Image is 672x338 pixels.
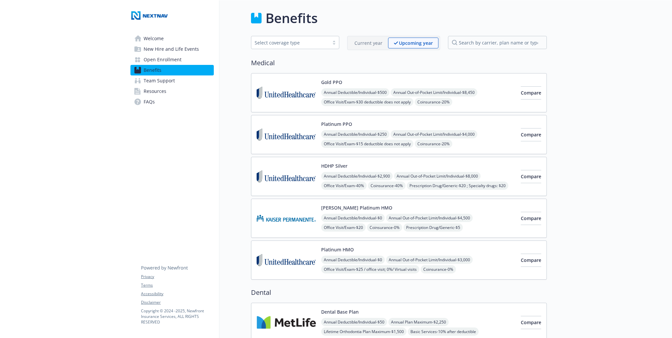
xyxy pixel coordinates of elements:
[257,121,316,149] img: United Healthcare Insurance Company carrier logo
[421,265,456,273] span: Coinsurance - 0%
[257,246,316,274] img: United Healthcare Insurance Company carrier logo
[130,54,214,65] a: Open Enrollment
[388,318,449,326] span: Annual Plan Maximum - $2,250
[321,121,352,127] button: Platinum PPO
[408,327,479,336] span: Basic Services - 10% after deductible
[521,319,541,325] span: Compare
[386,256,473,264] span: Annual Out-of-Pocket Limit/Individual - $3,000
[321,172,393,180] span: Annual Deductible/Individual - $2,900
[321,162,348,169] button: HDHP Silver
[321,204,392,211] button: [PERSON_NAME] Platinum HMO
[321,88,389,97] span: Annual Deductible/Individual - $500
[321,130,389,138] span: Annual Deductible/Individual - $250
[141,308,213,325] p: Copyright © 2024 - 2025 , Newfront Insurance Services, ALL RIGHTS RESERVED
[144,86,166,97] span: Resources
[448,36,547,49] input: search by carrier, plan name or type
[141,274,213,280] a: Privacy
[321,265,419,273] span: Office Visit/Exam - $25 / office visit; 0%/ Virtual visits
[144,75,175,86] span: Team Support
[399,40,433,46] p: Upcoming year
[521,257,541,263] span: Compare
[321,327,406,336] span: Lifetime Orthodontia Plan Maximum - $1,500
[521,173,541,180] span: Compare
[144,44,199,54] span: New Hire and Life Events
[130,97,214,107] a: FAQs
[321,256,385,264] span: Annual Deductible/Individual - $0
[321,140,413,148] span: Office Visit/Exam - $15 deductible does not apply
[415,98,452,106] span: Coinsurance - 20%
[404,223,463,232] span: Prescription Drug/Generic - $5
[386,214,473,222] span: Annual Out-of-Pocket Limit/Individual - $4,500
[321,214,385,222] span: Annual Deductible/Individual - $0
[144,54,182,65] span: Open Enrollment
[394,172,481,180] span: Annual Out-of-Pocket Limit/Individual - $8,000
[521,316,541,329] button: Compare
[251,288,547,297] h2: Dental
[521,212,541,225] button: Compare
[368,182,406,190] span: Coinsurance - 40%
[521,254,541,267] button: Compare
[521,215,541,221] span: Compare
[321,318,387,326] span: Annual Deductible/Individual - $50
[257,79,316,107] img: United Healthcare Insurance Company carrier logo
[130,33,214,44] a: Welcome
[321,223,366,232] span: Office Visit/Exam - $20
[255,39,326,46] div: Select coverage type
[321,246,354,253] button: Platinum HMO
[521,170,541,183] button: Compare
[391,88,477,97] span: Annual Out-of-Pocket Limit/Individual - $8,450
[321,79,342,86] button: Gold PPO
[130,75,214,86] a: Team Support
[321,182,367,190] span: Office Visit/Exam - 40%
[130,65,214,75] a: Benefits
[141,282,213,288] a: Terms
[367,223,402,232] span: Coinsurance - 0%
[521,131,541,138] span: Compare
[257,308,316,336] img: Metlife Inc carrier logo
[521,86,541,99] button: Compare
[407,182,508,190] span: Prescription Drug/Generic - $20 ; Specialty drugs: $20
[354,40,382,46] p: Current year
[415,140,452,148] span: Coinsurance - 20%
[130,86,214,97] a: Resources
[144,97,155,107] span: FAQs
[257,204,316,232] img: Kaiser Permanente Insurance Company carrier logo
[321,308,359,315] button: Dental Base Plan
[251,58,547,68] h2: Medical
[257,162,316,190] img: United Healthcare Insurance Company carrier logo
[521,128,541,141] button: Compare
[141,291,213,297] a: Accessibility
[144,33,164,44] span: Welcome
[321,98,413,106] span: Office Visit/Exam - $30 deductible does not apply
[144,65,161,75] span: Benefits
[130,44,214,54] a: New Hire and Life Events
[266,8,318,28] h1: Benefits
[391,130,477,138] span: Annual Out-of-Pocket Limit/Individual - $4,000
[521,90,541,96] span: Compare
[141,299,213,305] a: Disclaimer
